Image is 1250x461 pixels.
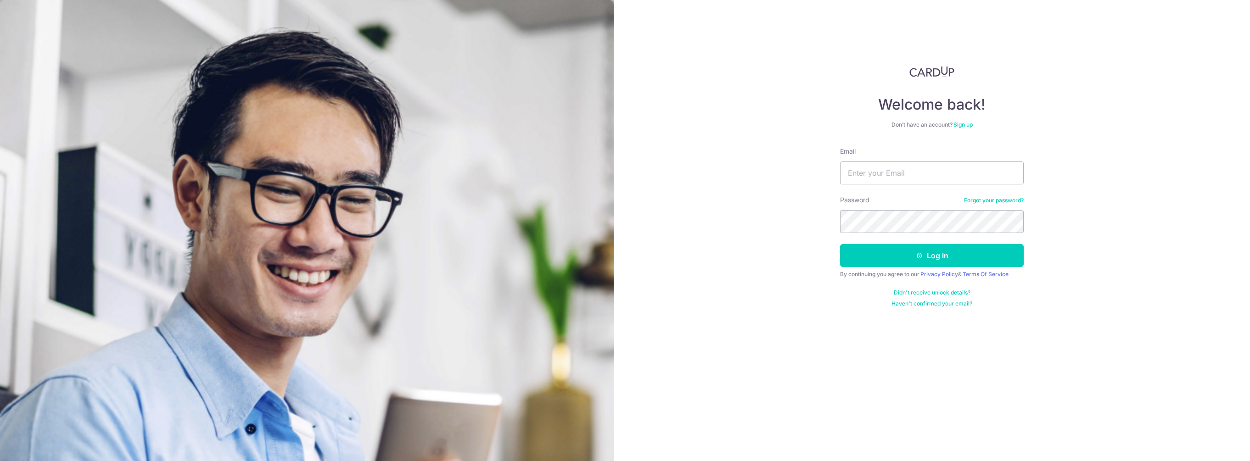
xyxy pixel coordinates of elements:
a: Forgot your password? [964,197,1024,204]
a: Didn't receive unlock details? [894,289,970,296]
label: Email [840,147,856,156]
a: Haven't confirmed your email? [891,300,972,307]
img: CardUp Logo [909,66,954,77]
div: By continuing you agree to our & [840,271,1024,278]
button: Log in [840,244,1024,267]
div: Don’t have an account? [840,121,1024,128]
a: Terms Of Service [963,271,1009,278]
a: Privacy Policy [920,271,958,278]
a: Sign up [953,121,973,128]
input: Enter your Email [840,161,1024,184]
label: Password [840,195,869,205]
h4: Welcome back! [840,95,1024,114]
